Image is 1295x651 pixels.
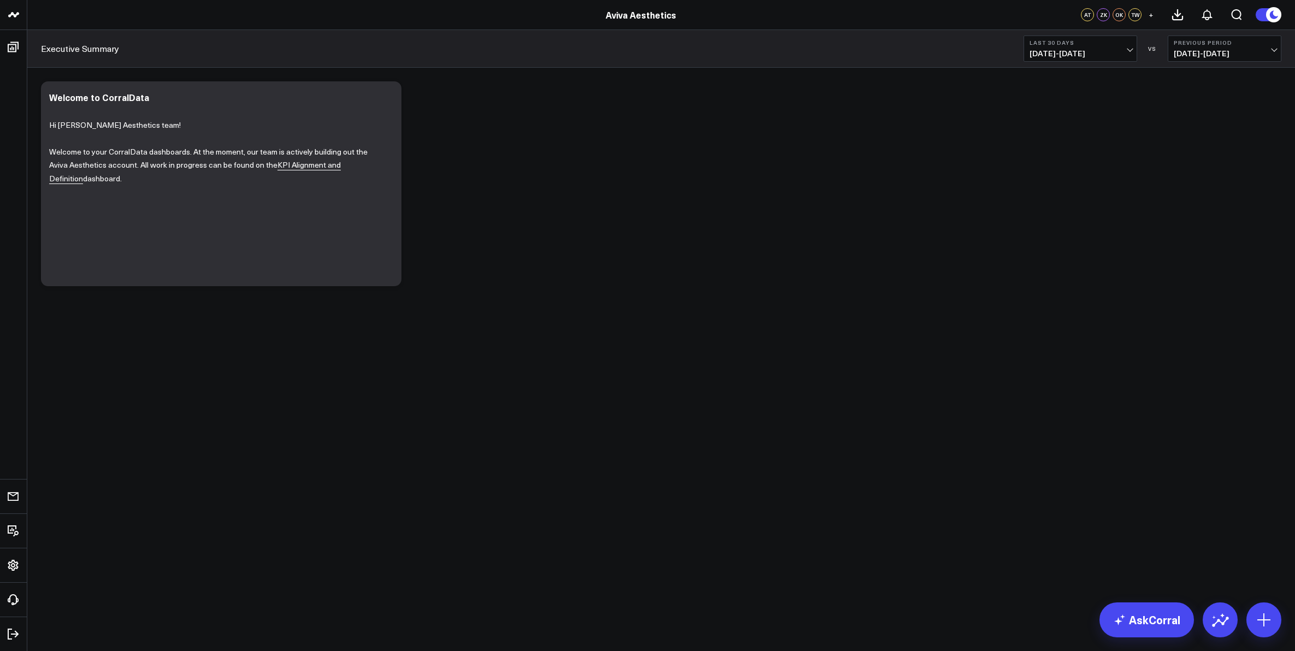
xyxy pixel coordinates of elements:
[1024,35,1137,62] button: Last 30 Days[DATE]-[DATE]
[1030,49,1131,58] span: [DATE] - [DATE]
[49,91,149,103] div: Welcome to CorralData
[1099,602,1194,637] a: AskCorral
[1143,45,1162,52] div: VS
[1174,49,1275,58] span: [DATE] - [DATE]
[1097,8,1110,21] div: ZK
[49,159,341,184] a: KPI Alignment and Definition
[49,119,385,132] p: Hi [PERSON_NAME] Aesthetics team!
[1168,35,1281,62] button: Previous Period[DATE]-[DATE]
[1030,39,1131,46] b: Last 30 Days
[1113,8,1126,21] div: OK
[606,9,676,21] a: Aviva Aesthetics
[1144,8,1157,21] button: +
[49,145,385,186] p: Welcome to your CorralData dashboards. At the moment, our team is actively building out the Aviva...
[41,43,119,55] a: Executive Summary
[1174,39,1275,46] b: Previous Period
[1128,8,1142,21] div: TW
[1081,8,1094,21] div: AT
[1149,11,1154,19] span: +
